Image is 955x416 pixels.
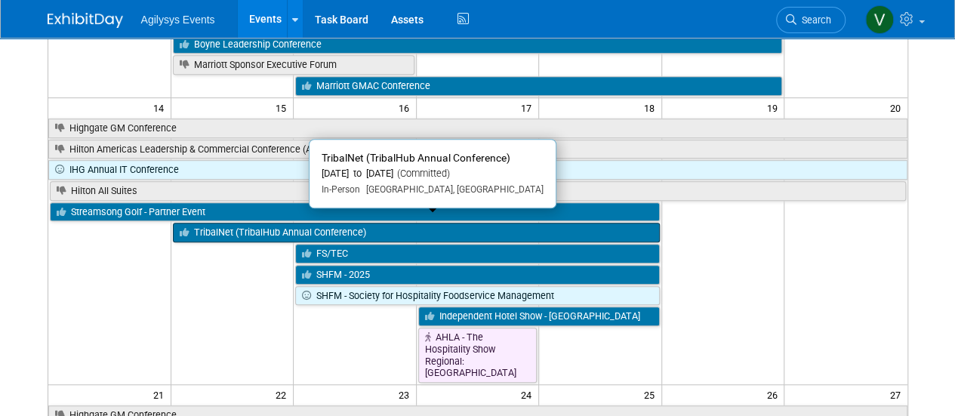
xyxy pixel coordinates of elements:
[418,307,660,326] a: Independent Hotel Show - [GEOGRAPHIC_DATA]
[152,385,171,404] span: 21
[50,202,660,222] a: Streamsong Golf - Partner Event
[295,244,660,263] a: FS/TEC
[393,168,450,179] span: (Committed)
[519,385,538,404] span: 24
[152,98,171,117] span: 14
[48,13,123,28] img: ExhibitDay
[141,14,215,26] span: Agilysys Events
[642,385,661,404] span: 25
[322,168,544,180] div: [DATE] to [DATE]
[642,98,661,117] span: 18
[295,265,660,285] a: SHFM - 2025
[397,98,416,117] span: 16
[173,223,660,242] a: TribalNet (TribalHub Annual Conference)
[295,76,782,96] a: Marriott GMAC Conference
[360,184,544,195] span: [GEOGRAPHIC_DATA], [GEOGRAPHIC_DATA]
[418,328,538,383] a: AHLA - The Hospitality Show Regional: [GEOGRAPHIC_DATA]
[519,98,538,117] span: 17
[48,160,907,180] a: IHG Annual IT Conference
[173,35,783,54] a: Boyne Leadership Conference
[295,286,660,306] a: SHFM - Society for Hospitality Foodservice Management
[889,385,907,404] span: 27
[796,14,831,26] span: Search
[322,184,360,195] span: In-Person
[48,140,907,159] a: Hilton Americas Leadership & Commercial Conference (ALCC)
[274,98,293,117] span: 15
[397,385,416,404] span: 23
[173,55,414,75] a: Marriott Sponsor Executive Forum
[274,385,293,404] span: 22
[765,98,784,117] span: 19
[776,7,846,33] a: Search
[889,98,907,117] span: 20
[48,119,907,138] a: Highgate GM Conference
[865,5,894,34] img: Vaitiare Munoz
[765,385,784,404] span: 26
[50,181,906,201] a: Hilton All Suites
[322,152,510,164] span: TribalNet (TribalHub Annual Conference)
